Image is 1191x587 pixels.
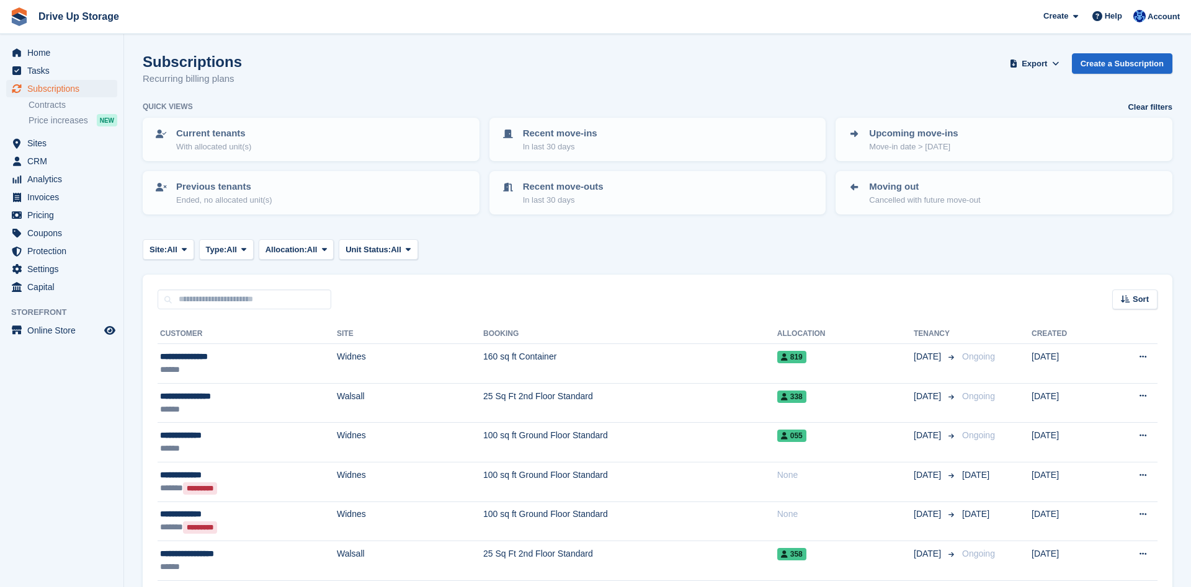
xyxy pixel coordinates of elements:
span: [DATE] [962,509,989,519]
span: [DATE] [962,470,989,480]
span: Protection [27,242,102,260]
span: 338 [777,391,806,403]
button: Unit Status: All [339,239,417,260]
span: Account [1148,11,1180,23]
span: Coupons [27,224,102,242]
a: Clear filters [1128,101,1172,113]
div: NEW [97,114,117,126]
a: Recent move-outs In last 30 days [491,172,825,213]
span: Create [1043,10,1068,22]
span: [DATE] [914,390,943,403]
p: Ended, no allocated unit(s) [176,194,272,206]
p: Recent move-ins [523,126,597,141]
td: [DATE] [1032,423,1104,462]
span: [DATE] [914,547,943,560]
span: Ongoing [962,549,995,558]
span: [DATE] [914,469,943,482]
p: Upcoming move-ins [869,126,958,141]
span: Allocation: [265,244,307,256]
th: Customer [158,324,337,344]
a: Upcoming move-ins Move-in date > [DATE] [837,119,1171,160]
span: Home [27,44,102,61]
td: Widnes [337,423,483,462]
img: stora-icon-8386f47178a22dfd0bd8f6a31ec36ba5ce8667c1dd55bd0f319d3a0aa187defe.svg [10,7,29,26]
span: Export [1022,58,1047,70]
a: menu [6,62,117,79]
span: Pricing [27,206,102,224]
td: [DATE] [1032,383,1104,423]
span: Subscriptions [27,80,102,97]
td: 100 sq ft Ground Floor Standard [483,462,777,501]
a: Create a Subscription [1072,53,1172,74]
span: Sites [27,135,102,152]
th: Created [1032,324,1104,344]
p: Current tenants [176,126,251,141]
td: 160 sq ft Container [483,344,777,384]
a: Previous tenants Ended, no allocated unit(s) [144,172,478,213]
span: Ongoing [962,430,995,440]
button: Site: All [143,239,194,260]
span: Ongoing [962,391,995,401]
span: 819 [777,351,806,363]
p: In last 30 days [523,141,597,153]
span: Ongoing [962,351,995,361]
span: All [391,244,401,256]
td: Widnes [337,462,483,501]
span: Storefront [11,306,123,319]
td: 25 Sq Ft 2nd Floor Standard [483,383,777,423]
span: Tasks [27,62,102,79]
span: [DATE] [914,508,943,521]
h6: Quick views [143,101,193,112]
p: Recent move-outs [523,180,604,194]
span: Unit Status: [346,244,391,256]
span: Invoices [27,188,102,206]
a: menu [6,80,117,97]
span: All [226,244,237,256]
a: Recent move-ins In last 30 days [491,119,825,160]
a: Contracts [29,99,117,111]
a: Moving out Cancelled with future move-out [837,172,1171,213]
a: menu [6,260,117,278]
span: [DATE] [914,350,943,363]
th: Booking [483,324,777,344]
p: Recurring billing plans [143,72,242,86]
td: [DATE] [1032,501,1104,541]
button: Allocation: All [259,239,334,260]
a: menu [6,322,117,339]
p: Cancelled with future move-out [869,194,980,206]
td: [DATE] [1032,344,1104,384]
span: 358 [777,548,806,560]
td: Walsall [337,383,483,423]
span: [DATE] [914,429,943,442]
td: 100 sq ft Ground Floor Standard [483,423,777,462]
div: None [777,508,914,521]
a: menu [6,188,117,206]
span: Help [1105,10,1122,22]
a: menu [6,44,117,61]
button: Export [1007,53,1062,74]
span: Analytics [27,170,102,188]
a: menu [6,152,117,170]
h1: Subscriptions [143,53,242,70]
span: 055 [777,430,806,442]
td: 25 Sq Ft 2nd Floor Standard [483,541,777,581]
a: Preview store [102,323,117,338]
span: Capital [27,278,102,296]
a: menu [6,135,117,152]
div: None [777,469,914,482]
a: Current tenants With allocated unit(s) [144,119,478,160]
a: menu [6,206,117,224]
td: [DATE] [1032,541,1104,581]
a: menu [6,224,117,242]
span: All [167,244,177,256]
th: Allocation [777,324,914,344]
th: Tenancy [914,324,957,344]
span: Online Store [27,322,102,339]
span: Type: [206,244,227,256]
span: CRM [27,152,102,170]
p: Previous tenants [176,180,272,194]
button: Type: All [199,239,254,260]
img: Widnes Team [1133,10,1146,22]
th: Site [337,324,483,344]
span: Site: [149,244,167,256]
